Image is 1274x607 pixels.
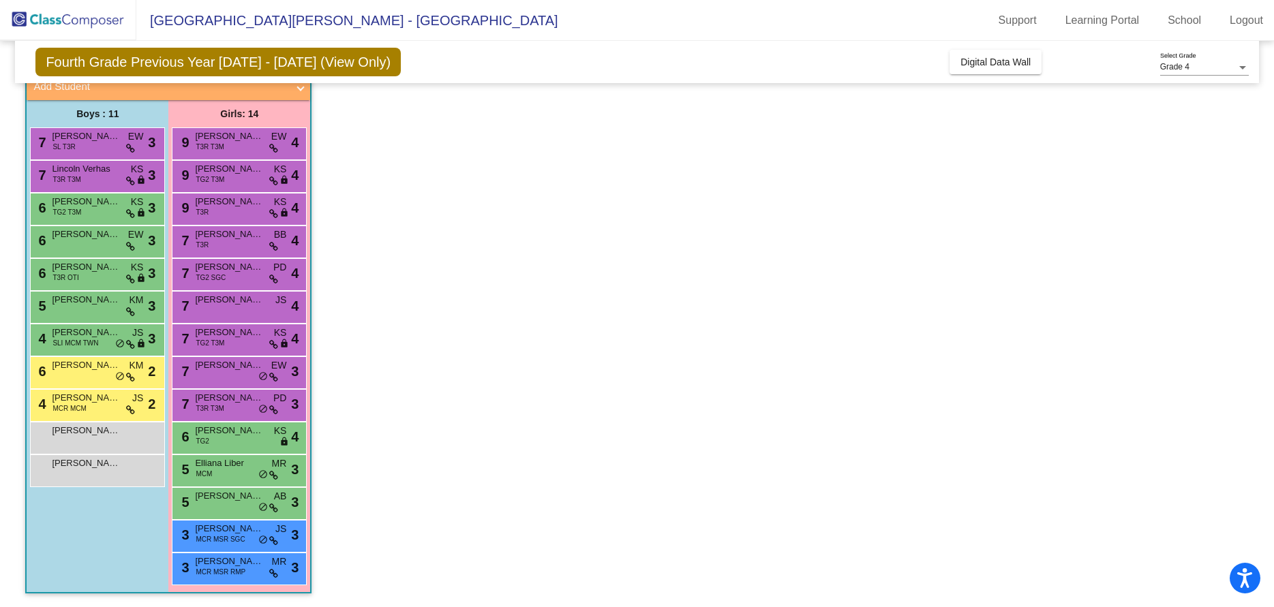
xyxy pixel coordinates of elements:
[52,456,120,470] span: [PERSON_NAME]
[52,338,98,348] span: SLI MCM TWN
[27,100,168,127] div: Boys : 11
[988,10,1048,31] a: Support
[115,371,125,382] span: do_not_disturb_alt
[136,273,146,284] span: lock
[291,426,299,447] span: 4
[131,195,144,209] span: KS
[178,429,189,444] span: 6
[196,567,245,577] span: MCR MSR RMP
[1219,10,1274,31] a: Logout
[148,361,155,382] span: 2
[258,469,268,480] span: do_not_disturb_alt
[35,168,46,183] span: 7
[33,79,287,95] mat-panel-title: Add Student
[178,495,189,510] span: 5
[195,456,263,470] span: Elliana Liber
[279,175,289,186] span: lock
[27,73,310,100] mat-expansion-panel-header: Add Student
[258,535,268,546] span: do_not_disturb_alt
[196,403,224,414] span: T3R T3M
[195,358,263,372] span: [PERSON_NAME]
[195,391,263,405] span: [PERSON_NAME]
[273,260,286,275] span: PD
[291,165,299,185] span: 4
[52,207,81,217] span: TG2 T3M
[291,492,299,512] span: 3
[52,260,120,274] span: [PERSON_NAME]
[178,298,189,313] span: 7
[52,273,78,283] span: T3R OTI
[195,326,263,339] span: [PERSON_NAME]
[960,57,1031,67] span: Digital Data Wall
[148,132,155,153] span: 3
[131,162,144,176] span: KS
[195,162,263,176] span: [PERSON_NAME]
[35,233,46,248] span: 6
[291,459,299,480] span: 3
[274,326,287,340] span: KS
[195,260,263,274] span: [PERSON_NAME]
[148,328,155,349] span: 3
[35,135,46,150] span: 7
[196,338,224,348] span: TG2 T3M
[35,396,46,411] span: 4
[195,522,263,535] span: [PERSON_NAME]
[129,358,143,373] span: KM
[274,424,287,438] span: KS
[52,142,75,152] span: SL T3R
[291,557,299,578] span: 3
[178,527,189,542] span: 3
[274,489,287,503] span: AB
[291,361,299,382] span: 3
[195,555,263,568] span: [PERSON_NAME]
[195,293,263,307] span: [PERSON_NAME]
[291,394,299,414] span: 3
[291,230,299,251] span: 4
[178,560,189,575] span: 3
[196,207,209,217] span: T3R
[1157,10,1212,31] a: School
[178,396,189,411] span: 7
[136,339,146,349] span: lock
[52,424,120,437] span: [PERSON_NAME]
[272,456,287,471] span: MR
[129,293,143,307] span: KM
[148,198,155,218] span: 3
[35,364,46,379] span: 6
[52,162,120,176] span: Lincoln Verhas
[131,260,144,275] span: KS
[178,331,189,346] span: 7
[195,129,263,143] span: [PERSON_NAME]
[291,198,299,218] span: 4
[195,489,263,503] span: [PERSON_NAME]
[196,534,245,544] span: MCR MSR SGC
[291,132,299,153] span: 4
[950,50,1042,74] button: Digital Data Wall
[52,174,81,185] span: T3R T3M
[136,175,146,186] span: lock
[291,328,299,349] span: 4
[279,437,289,448] span: lock
[52,403,86,414] span: MCR MCM
[195,228,263,241] span: [PERSON_NAME]
[35,200,46,215] span: 6
[279,208,289,219] span: lock
[258,371,268,382] span: do_not_disturb_alt
[196,469,212,479] span: MCM
[274,195,287,209] span: KS
[291,263,299,283] span: 4
[35,331,46,346] span: 4
[178,168,189,183] span: 9
[35,298,46,313] span: 5
[279,339,289,349] span: lock
[148,165,155,185] span: 3
[148,230,155,251] span: 3
[274,162,287,176] span: KS
[136,10,558,31] span: [GEOGRAPHIC_DATA][PERSON_NAME] - [GEOGRAPHIC_DATA]
[52,326,120,339] span: [PERSON_NAME]
[35,48,401,76] span: Fourth Grade Previous Year [DATE] - [DATE] (View Only)
[275,293,286,307] span: JS
[291,296,299,316] span: 4
[271,358,287,373] span: EW
[148,394,155,414] span: 2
